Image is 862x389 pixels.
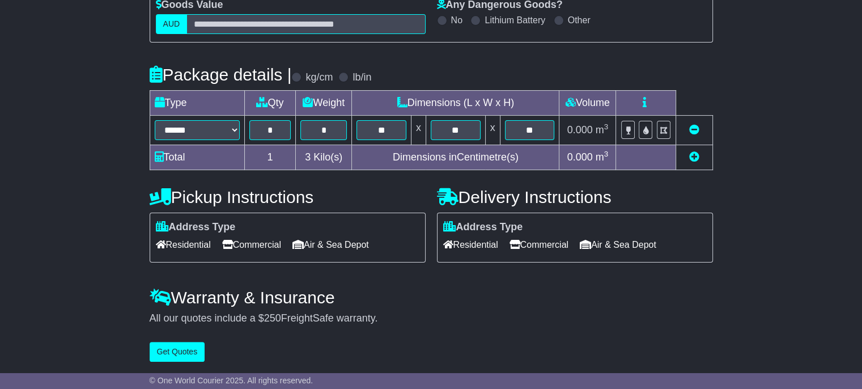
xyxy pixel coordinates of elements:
[443,221,523,234] label: Address Type
[150,342,205,362] button: Get Quotes
[568,15,591,26] label: Other
[150,312,713,325] div: All our quotes include a $ FreightSafe warranty.
[305,71,333,84] label: kg/cm
[150,188,426,206] h4: Pickup Instructions
[150,145,244,170] td: Total
[580,236,656,253] span: Air & Sea Depot
[567,151,593,163] span: 0.000
[352,90,559,115] td: Dimensions (L x W x H)
[150,376,313,385] span: © One World Courier 2025. All rights reserved.
[689,151,699,163] a: Add new item
[244,145,296,170] td: 1
[443,236,498,253] span: Residential
[567,124,593,136] span: 0.000
[305,151,311,163] span: 3
[437,188,713,206] h4: Delivery Instructions
[292,236,369,253] span: Air & Sea Depot
[244,90,296,115] td: Qty
[411,115,426,145] td: x
[222,236,281,253] span: Commercial
[596,124,609,136] span: m
[509,236,568,253] span: Commercial
[296,90,352,115] td: Weight
[352,145,559,170] td: Dimensions in Centimetre(s)
[353,71,371,84] label: lb/in
[485,15,545,26] label: Lithium Battery
[150,90,244,115] td: Type
[156,221,236,234] label: Address Type
[689,124,699,136] a: Remove this item
[156,14,188,34] label: AUD
[596,151,609,163] span: m
[451,15,462,26] label: No
[264,312,281,324] span: 250
[485,115,500,145] td: x
[604,150,609,158] sup: 3
[150,288,713,307] h4: Warranty & Insurance
[150,65,292,84] h4: Package details |
[559,90,616,115] td: Volume
[296,145,352,170] td: Kilo(s)
[604,122,609,131] sup: 3
[156,236,211,253] span: Residential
